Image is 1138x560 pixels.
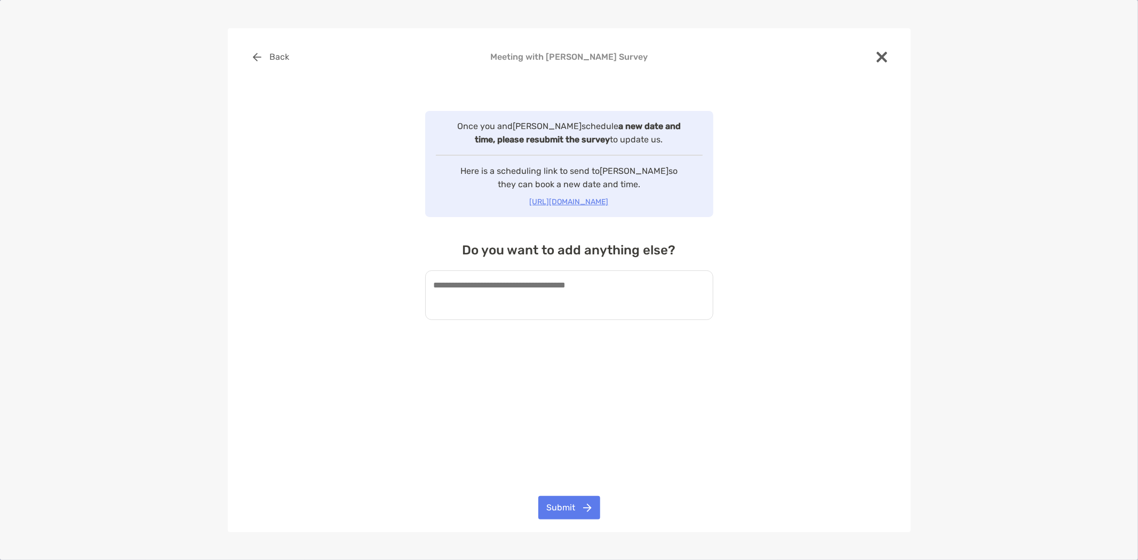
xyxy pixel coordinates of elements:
[425,243,713,258] h4: Do you want to add anything else?
[245,45,298,69] button: Back
[877,52,887,62] img: close modal
[475,121,681,145] strong: a new date and time, please resubmit the survey
[245,52,894,62] h4: Meeting with [PERSON_NAME] Survey
[253,53,261,61] img: button icon
[538,496,600,519] button: Submit
[583,503,592,512] img: button icon
[453,164,686,191] p: Here is a scheduling link to send to [PERSON_NAME] so they can book a new date and time.
[432,195,707,209] p: [URL][DOMAIN_NAME]
[453,119,686,146] p: Once you and [PERSON_NAME] schedule to update us.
